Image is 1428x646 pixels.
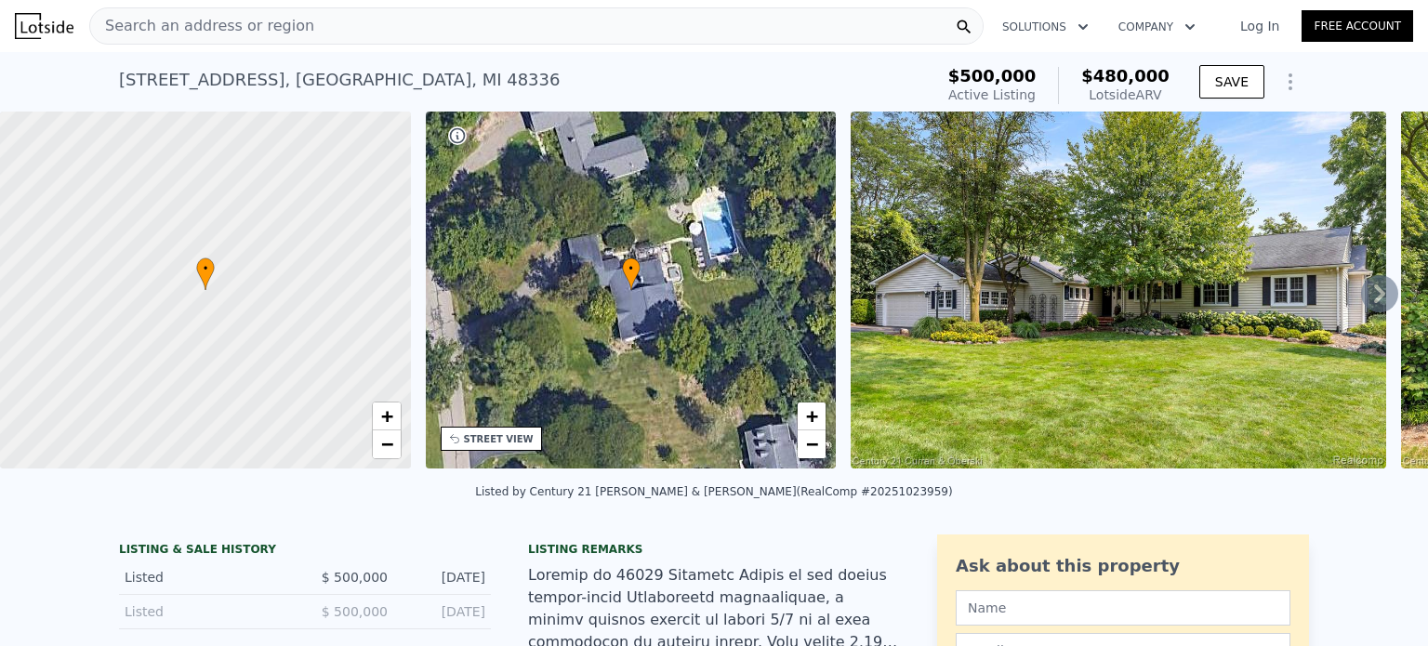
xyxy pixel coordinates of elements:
div: LISTING & SALE HISTORY [119,542,491,560]
span: Active Listing [948,87,1036,102]
div: Listing remarks [528,542,900,557]
button: Company [1104,10,1210,44]
div: • [622,257,641,290]
span: − [806,432,818,455]
span: + [806,404,818,428]
span: • [196,260,215,277]
span: $480,000 [1081,66,1170,86]
img: Lotside [15,13,73,39]
div: Ask about this property [956,553,1290,579]
a: Zoom in [373,402,401,430]
span: • [622,260,641,277]
span: $500,000 [948,66,1037,86]
span: Search an address or region [90,15,314,37]
div: [DATE] [403,602,485,621]
div: Listed [125,568,290,587]
div: • [196,257,215,290]
span: $ 500,000 [322,570,388,585]
button: Solutions [987,10,1104,44]
a: Zoom in [798,402,826,430]
a: Zoom out [373,430,401,458]
div: STREET VIEW [464,432,534,446]
img: Sale: 167382825 Parcel: 60006160 [851,112,1386,468]
div: Listed [125,602,290,621]
button: Show Options [1272,63,1309,100]
a: Log In [1218,17,1302,35]
button: SAVE [1199,65,1264,99]
span: − [380,432,392,455]
span: + [380,404,392,428]
div: Listed by Century 21 [PERSON_NAME] & [PERSON_NAME] (RealComp #20251023959) [475,485,952,498]
input: Name [956,590,1290,626]
a: Zoom out [798,430,826,458]
div: Lotside ARV [1081,86,1170,104]
div: [STREET_ADDRESS] , [GEOGRAPHIC_DATA] , MI 48336 [119,67,560,93]
a: Free Account [1302,10,1413,42]
span: $ 500,000 [322,604,388,619]
div: [DATE] [403,568,485,587]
